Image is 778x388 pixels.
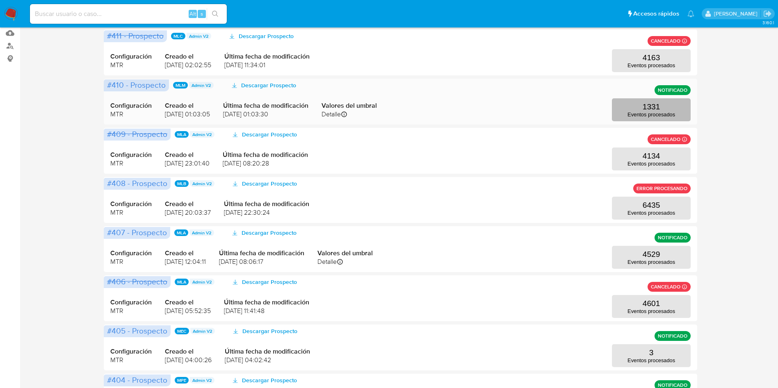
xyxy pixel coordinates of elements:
input: Buscar usuario o caso... [30,9,227,19]
a: Notificaciones [687,10,694,17]
span: Accesos rápidos [633,9,679,18]
span: s [201,10,203,18]
span: Alt [189,10,196,18]
button: search-icon [207,8,224,20]
span: 3.160.1 [762,19,774,26]
a: Salir [763,9,772,18]
p: joaquin.santistebe@mercadolibre.com [714,10,760,18]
